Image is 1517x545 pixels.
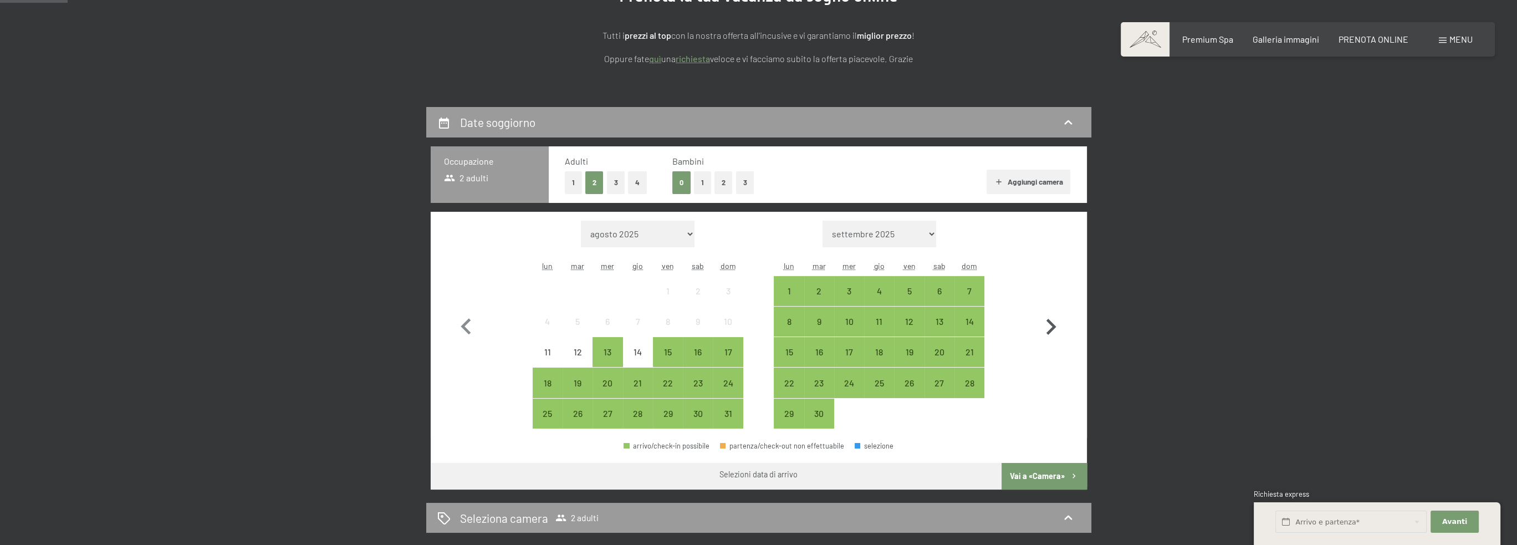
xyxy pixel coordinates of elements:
[894,276,924,306] div: arrivo/check-in possibile
[805,379,833,406] div: 23
[954,368,984,398] div: Sun Sep 28 2025
[834,276,864,306] div: Wed Sep 03 2025
[721,261,736,271] abbr: domenica
[774,337,804,367] div: arrivo/check-in possibile
[894,368,924,398] div: Fri Sep 26 2025
[956,348,983,375] div: 21
[564,348,591,375] div: 12
[805,409,833,437] div: 30
[804,368,834,398] div: arrivo/check-in possibile
[654,409,682,437] div: 29
[607,171,625,194] button: 3
[684,317,712,345] div: 9
[623,337,653,367] div: arrivo/check-in non effettuabile
[683,368,713,398] div: arrivo/check-in possibile
[714,379,742,406] div: 24
[533,307,563,337] div: Mon Aug 04 2025
[585,171,604,194] button: 2
[713,368,743,398] div: Sun Aug 24 2025
[805,348,833,375] div: 16
[564,317,591,345] div: 5
[654,348,682,375] div: 15
[593,399,622,429] div: arrivo/check-in possibile
[594,409,621,437] div: 27
[834,368,864,398] div: Wed Sep 24 2025
[444,155,535,167] h3: Occupazione
[593,307,622,337] div: arrivo/check-in non effettuabile
[534,317,561,345] div: 4
[713,399,743,429] div: Sun Aug 31 2025
[594,348,621,375] div: 13
[676,53,710,64] a: richiesta
[654,317,682,345] div: 8
[533,368,563,398] div: Mon Aug 18 2025
[683,276,713,306] div: Sat Aug 02 2025
[804,337,834,367] div: Tue Sep 16 2025
[1035,221,1067,429] button: Mese successivo
[534,348,561,375] div: 11
[864,307,894,337] div: arrivo/check-in possibile
[623,399,653,429] div: arrivo/check-in possibile
[864,368,894,398] div: arrivo/check-in possibile
[864,276,894,306] div: arrivo/check-in possibile
[834,307,864,337] div: arrivo/check-in possibile
[713,368,743,398] div: arrivo/check-in possibile
[954,337,984,367] div: Sun Sep 21 2025
[653,307,683,337] div: Fri Aug 08 2025
[956,379,983,406] div: 28
[774,368,804,398] div: arrivo/check-in possibile
[874,261,885,271] abbr: giovedì
[864,337,894,367] div: Thu Sep 18 2025
[926,317,953,345] div: 13
[683,276,713,306] div: arrivo/check-in non effettuabile
[684,348,712,375] div: 16
[563,368,593,398] div: Tue Aug 19 2025
[1442,517,1467,527] span: Avanti
[692,261,704,271] abbr: sabato
[565,156,588,166] span: Adulti
[1254,490,1309,498] span: Richiesta express
[714,409,742,437] div: 31
[653,276,683,306] div: arrivo/check-in non effettuabile
[593,368,622,398] div: Wed Aug 20 2025
[713,307,743,337] div: arrivo/check-in non effettuabile
[565,171,582,194] button: 1
[563,337,593,367] div: Tue Aug 12 2025
[775,348,803,375] div: 15
[1253,518,1255,527] span: 1
[653,399,683,429] div: Fri Aug 29 2025
[1339,34,1408,44] a: PRENOTA ONLINE
[563,399,593,429] div: Tue Aug 26 2025
[784,261,794,271] abbr: lunedì
[623,307,653,337] div: Thu Aug 07 2025
[774,276,804,306] div: arrivo/check-in possibile
[593,368,622,398] div: arrivo/check-in possibile
[593,399,622,429] div: Wed Aug 27 2025
[542,261,553,271] abbr: lunedì
[563,307,593,337] div: arrivo/check-in non effettuabile
[533,307,563,337] div: arrivo/check-in non effettuabile
[895,317,923,345] div: 12
[653,307,683,337] div: arrivo/check-in non effettuabile
[804,368,834,398] div: Tue Sep 23 2025
[623,368,653,398] div: Thu Aug 21 2025
[834,337,864,367] div: arrivo/check-in possibile
[654,379,682,406] div: 22
[1431,511,1478,533] button: Avanti
[482,28,1036,43] p: Tutti i con la nostra offerta all'incusive e vi garantiamo il !
[895,287,923,314] div: 5
[926,379,953,406] div: 27
[683,337,713,367] div: Sat Aug 16 2025
[804,276,834,306] div: arrivo/check-in possibile
[533,399,563,429] div: arrivo/check-in possibile
[460,510,548,526] h2: Seleziona camera
[444,172,489,184] span: 2 adulti
[924,307,954,337] div: Sat Sep 13 2025
[450,221,482,429] button: Mese precedente
[962,261,977,271] abbr: domenica
[855,442,893,450] div: selezione
[653,337,683,367] div: Fri Aug 15 2025
[926,287,953,314] div: 6
[624,409,652,437] div: 28
[623,337,653,367] div: Thu Aug 14 2025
